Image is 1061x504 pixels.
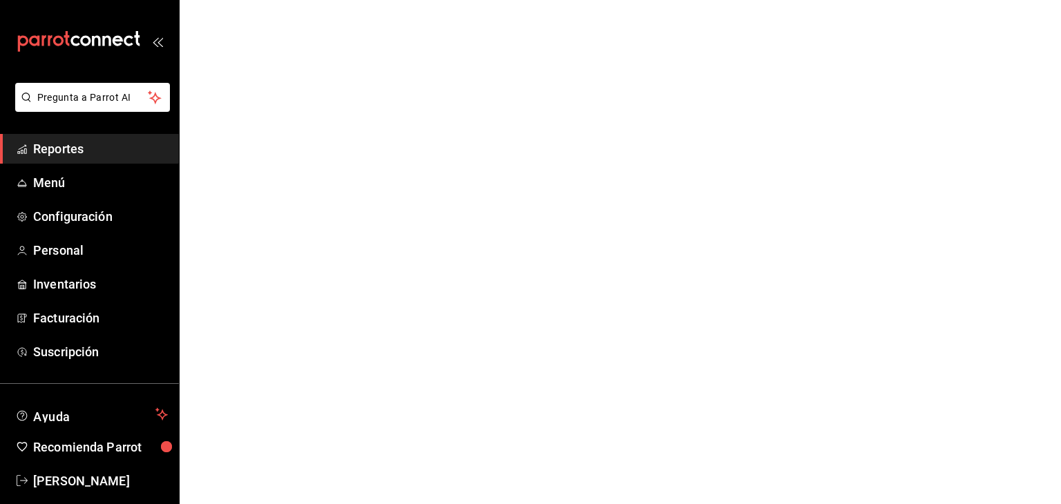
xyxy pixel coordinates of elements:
[33,438,168,456] span: Recomienda Parrot
[15,83,170,112] button: Pregunta a Parrot AI
[33,139,168,158] span: Reportes
[33,309,168,327] span: Facturación
[10,100,170,115] a: Pregunta a Parrot AI
[33,275,168,293] span: Inventarios
[33,472,168,490] span: [PERSON_NAME]
[37,90,149,105] span: Pregunta a Parrot AI
[33,207,168,226] span: Configuración
[33,241,168,260] span: Personal
[33,406,150,423] span: Ayuda
[33,342,168,361] span: Suscripción
[33,173,168,192] span: Menú
[152,36,163,47] button: open_drawer_menu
